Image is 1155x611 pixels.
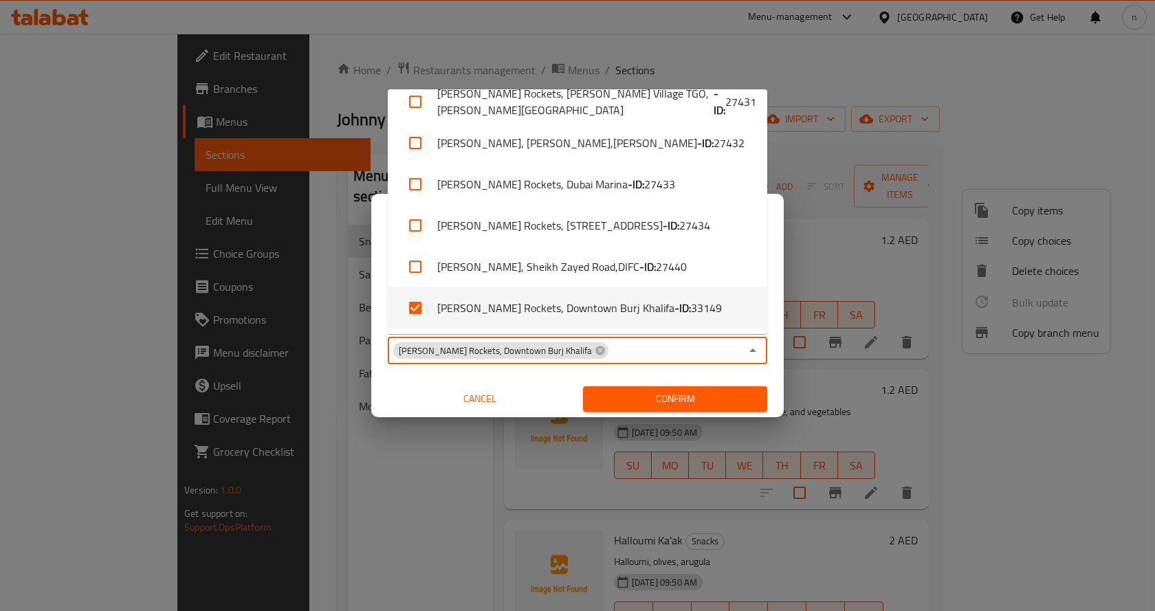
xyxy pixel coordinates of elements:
b: - ID: [663,217,679,234]
b: - ID: [697,135,714,151]
span: 27434 [679,217,710,234]
span: 27433 [644,176,675,192]
span: 27440 [656,258,687,275]
span: 33149 [691,300,722,316]
button: Confirm [583,386,767,412]
li: [PERSON_NAME] Rockets, Downtown Burj Khalifa [388,287,767,329]
b: - ID: [639,258,656,275]
b: - ID: [714,85,725,118]
li: [PERSON_NAME] Rockets, [PERSON_NAME] Village TGO,[PERSON_NAME][GEOGRAPHIC_DATA] [388,81,767,122]
li: [PERSON_NAME] Rockets, Dubai Marina [388,164,767,205]
span: Cancel [393,390,566,408]
b: - ID: [628,176,644,192]
button: Cancel [388,386,572,412]
b: - ID: [674,300,691,316]
li: [PERSON_NAME], Sheikh Zayed Road,DIFC [388,246,767,287]
li: [PERSON_NAME] Rockets, [STREET_ADDRESS] [388,205,767,246]
span: Confirm [594,390,756,408]
span: 27432 [714,135,745,151]
li: [PERSON_NAME], [PERSON_NAME],[PERSON_NAME] [388,122,767,164]
span: [PERSON_NAME] Rockets, Downtown Burj Khalifa [393,344,597,357]
span: 27431 [725,93,756,110]
button: Close [743,341,762,360]
div: [PERSON_NAME] Rockets, Downtown Burj Khalifa [393,342,608,359]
